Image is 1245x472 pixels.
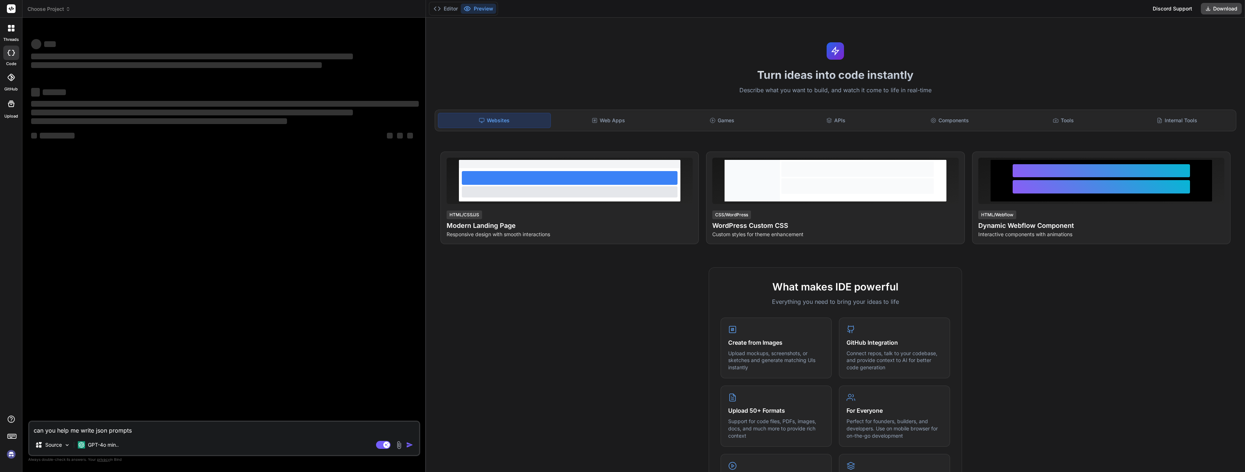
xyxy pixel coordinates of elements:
[97,457,110,462] span: privacy
[1121,113,1233,128] div: Internal Tools
[43,89,66,95] span: ‌
[978,221,1224,231] h4: Dynamic Webflow Component
[6,61,16,67] label: code
[978,231,1224,238] p: Interactive components with animations
[31,118,287,124] span: ‌
[431,4,461,14] button: Editor
[728,418,824,439] p: Support for code files, PDFs, images, docs, and much more to provide rich context
[847,418,942,439] p: Perfect for founders, builders, and developers. Use on mobile browser for on-the-go development
[28,456,420,463] p: Always double-check its answers. Your in Bind
[44,41,56,47] span: ‌
[88,441,119,448] p: GPT-4o min..
[1201,3,1242,14] button: Download
[712,221,958,231] h4: WordPress Custom CSS
[847,350,942,371] p: Connect repos, talk to your codebase, and provide context to AI for better code generation
[45,441,62,448] p: Source
[78,441,85,448] img: GPT-4o mini
[430,68,1241,81] h1: Turn ideas into code instantly
[712,211,751,219] div: CSS/WordPress
[847,338,942,347] h4: GitHub Integration
[430,86,1241,95] p: Describe what you want to build, and watch it come to life in real-time
[31,62,322,68] span: ‌
[728,406,824,415] h4: Upload 50+ Formats
[552,113,664,128] div: Web Apps
[397,133,403,139] span: ‌
[64,442,70,448] img: Pick Models
[447,221,693,231] h4: Modern Landing Page
[31,110,353,115] span: ‌
[31,133,37,139] span: ‌
[728,350,824,371] p: Upload mockups, screenshots, or sketches and generate matching UIs instantly
[447,211,482,219] div: HTML/CSS/JS
[447,231,693,238] p: Responsive design with smooth interactions
[31,101,419,107] span: ‌
[847,406,942,415] h4: For Everyone
[666,113,778,128] div: Games
[712,231,958,238] p: Custom styles for theme enhancement
[407,133,413,139] span: ‌
[395,441,403,449] img: attachment
[3,37,19,43] label: threads
[31,54,353,59] span: ‌
[4,86,18,92] label: GitHub
[31,39,41,49] span: ‌
[780,113,892,128] div: APIs
[29,422,419,435] textarea: can you help me write json prompts
[5,448,17,460] img: signin
[438,113,551,128] div: Websites
[728,338,824,347] h4: Create from Images
[1148,3,1197,14] div: Discord Support
[28,5,71,13] span: Choose Project
[461,4,496,14] button: Preview
[893,113,1005,128] div: Components
[721,279,950,294] h2: What makes IDE powerful
[40,133,75,139] span: ‌
[4,113,18,119] label: Upload
[1007,113,1119,128] div: Tools
[978,211,1016,219] div: HTML/Webflow
[406,441,413,448] img: icon
[387,133,393,139] span: ‌
[31,88,40,97] span: ‌
[721,297,950,306] p: Everything you need to bring your ideas to life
